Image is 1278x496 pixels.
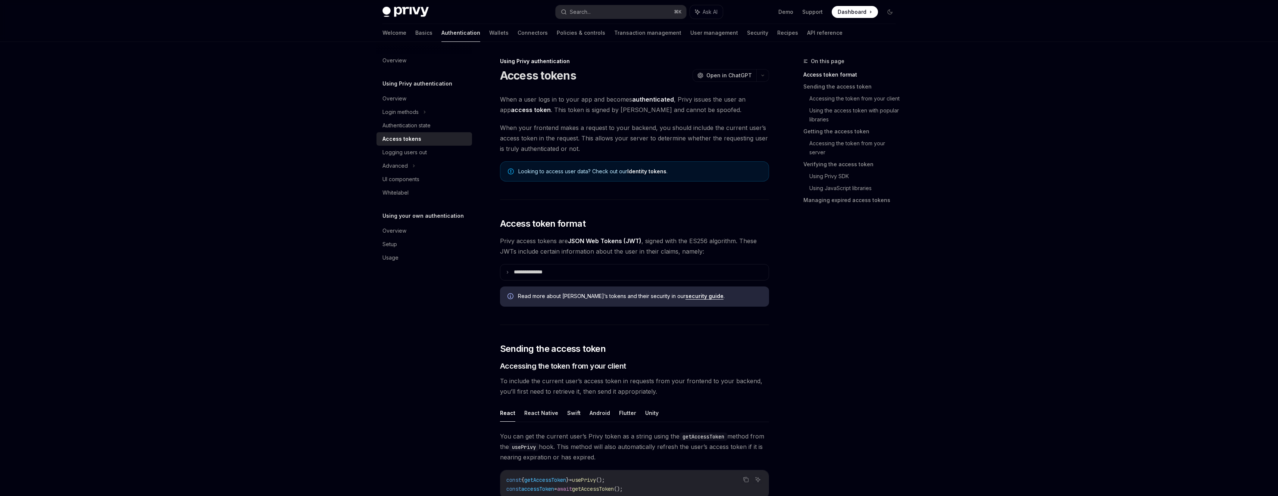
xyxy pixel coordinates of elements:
code: getAccessToken [679,433,727,441]
span: Read more about [PERSON_NAME]’s tokens and their security in our . [518,292,762,300]
code: usePrivy [509,443,539,451]
span: To include the current user’s access token in requests from your frontend to your backend, you’ll... [500,376,769,397]
span: Access token format [500,218,586,230]
div: Access tokens [382,134,421,143]
span: = [569,477,572,483]
a: JSON Web Tokens (JWT) [568,237,641,245]
a: Support [802,8,823,16]
a: Demo [778,8,793,16]
button: Android [590,404,610,422]
button: Ask AI [753,475,763,484]
a: Accessing the token from your server [809,137,902,158]
a: Whitelabel [376,186,472,199]
button: Search...⌘K [556,5,686,19]
a: Authentication [441,24,480,42]
a: Policies & controls [557,24,605,42]
a: Authentication state [376,119,472,132]
strong: access token [511,106,551,114]
button: Unity [645,404,659,422]
span: getAccessToken [524,477,566,483]
a: Access token format [803,69,902,81]
a: Using the access token with popular libraries [809,105,902,125]
img: dark logo [382,7,429,17]
div: Advanced [382,161,408,170]
a: Identity tokens [627,168,666,175]
a: Access tokens [376,132,472,146]
a: security guide [685,293,724,300]
span: Privy access tokens are , signed with the ES256 algorithm. These JWTs include certain information... [500,236,769,257]
a: Recipes [777,24,798,42]
a: Security [747,24,768,42]
div: Overview [382,94,406,103]
div: Using Privy authentication [500,58,769,65]
a: Managing expired access tokens [803,194,902,206]
a: Using Privy SDK [809,170,902,182]
button: React [500,404,515,422]
h5: Using your own authentication [382,211,464,220]
a: User management [690,24,738,42]
div: Usage [382,253,399,262]
div: Whitelabel [382,188,409,197]
a: Accessing the token from your client [809,93,902,105]
a: Overview [376,54,472,67]
a: Welcome [382,24,406,42]
span: On this page [811,57,844,66]
button: Copy the contents from the code block [741,475,751,484]
span: (); [596,477,605,483]
span: Dashboard [838,8,866,16]
button: Flutter [619,404,636,422]
a: API reference [807,24,843,42]
div: Setup [382,240,397,249]
button: Swift [567,404,581,422]
button: Ask AI [690,5,723,19]
button: React Native [524,404,558,422]
div: Authentication state [382,121,431,130]
div: Search... [570,7,591,16]
svg: Info [507,293,515,301]
a: Verifying the access token [803,158,902,170]
a: Logging users out [376,146,472,159]
span: = [554,486,557,492]
span: When a user logs in to your app and becomes , Privy issues the user an app . This token is signed... [500,94,769,115]
div: Logging users out [382,148,427,157]
span: } [566,477,569,483]
span: Open in ChatGPT [706,72,752,79]
a: Usage [376,251,472,264]
span: You can get the current user’s Privy token as a string using the method from the hook. This metho... [500,431,769,462]
span: When your frontend makes a request to your backend, you should include the current user’s access ... [500,123,769,154]
h5: Using Privy authentication [382,79,452,88]
a: Transaction management [614,24,681,42]
div: Overview [382,226,406,235]
div: Login methods [382,108,419,117]
div: Overview [382,56,406,65]
span: getAccessToken [572,486,614,492]
h1: Access tokens [500,69,576,82]
a: Overview [376,224,472,238]
span: { [521,477,524,483]
span: const [506,477,521,483]
strong: authenticated [632,96,674,103]
span: ⌘ K [674,9,682,15]
a: Dashboard [832,6,878,18]
svg: Note [508,168,514,174]
a: Sending the access token [803,81,902,93]
button: Open in ChatGPT [693,69,756,82]
a: UI components [376,173,472,186]
button: Toggle dark mode [884,6,896,18]
span: Sending the access token [500,343,606,355]
span: accessToken [521,486,554,492]
span: usePrivy [572,477,596,483]
a: Overview [376,92,472,105]
a: Setup [376,238,472,251]
a: Wallets [489,24,509,42]
a: Getting the access token [803,125,902,137]
span: const [506,486,521,492]
span: (); [614,486,623,492]
a: Using JavaScript libraries [809,182,902,194]
div: UI components [382,175,419,184]
span: await [557,486,572,492]
span: Accessing the token from your client [500,361,626,371]
span: Looking to access user data? Check out our . [518,168,761,175]
a: Basics [415,24,432,42]
span: Ask AI [703,8,718,16]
